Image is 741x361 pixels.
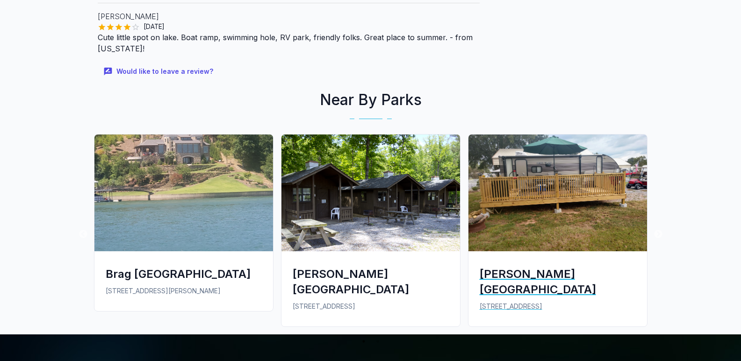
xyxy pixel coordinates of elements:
span: [DATE] [140,22,168,31]
a: Brag Patch RV ParkBrag [GEOGRAPHIC_DATA][STREET_ADDRESS][PERSON_NAME] [90,134,277,319]
div: [PERSON_NAME][GEOGRAPHIC_DATA] [293,266,449,297]
div: [PERSON_NAME][GEOGRAPHIC_DATA] [480,266,636,297]
p: [STREET_ADDRESS] [480,301,636,311]
img: Brag Patch RV Park [94,134,273,251]
p: Cute little spot on lake. Boat ramp, swimming hole, RV park, friendly folks. Great place to summe... [98,32,480,54]
button: Next [654,230,663,239]
div: Brag [GEOGRAPHIC_DATA] [106,266,262,282]
h2: Near By Parks [90,89,651,111]
button: Previous [79,230,88,239]
button: 1 [359,337,368,346]
img: Smith Lake Park [281,134,460,251]
p: [PERSON_NAME] [98,11,480,22]
p: [STREET_ADDRESS] [293,301,449,311]
button: Would like to leave a review? [98,62,221,82]
a: Ryans Creek RV Resort[PERSON_NAME][GEOGRAPHIC_DATA][STREET_ADDRESS] [464,134,651,334]
p: [STREET_ADDRESS][PERSON_NAME] [106,286,262,296]
img: Ryans Creek RV Resort [468,134,647,251]
button: 2 [373,337,382,346]
a: Smith Lake Park[PERSON_NAME][GEOGRAPHIC_DATA][STREET_ADDRESS] [277,134,464,334]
